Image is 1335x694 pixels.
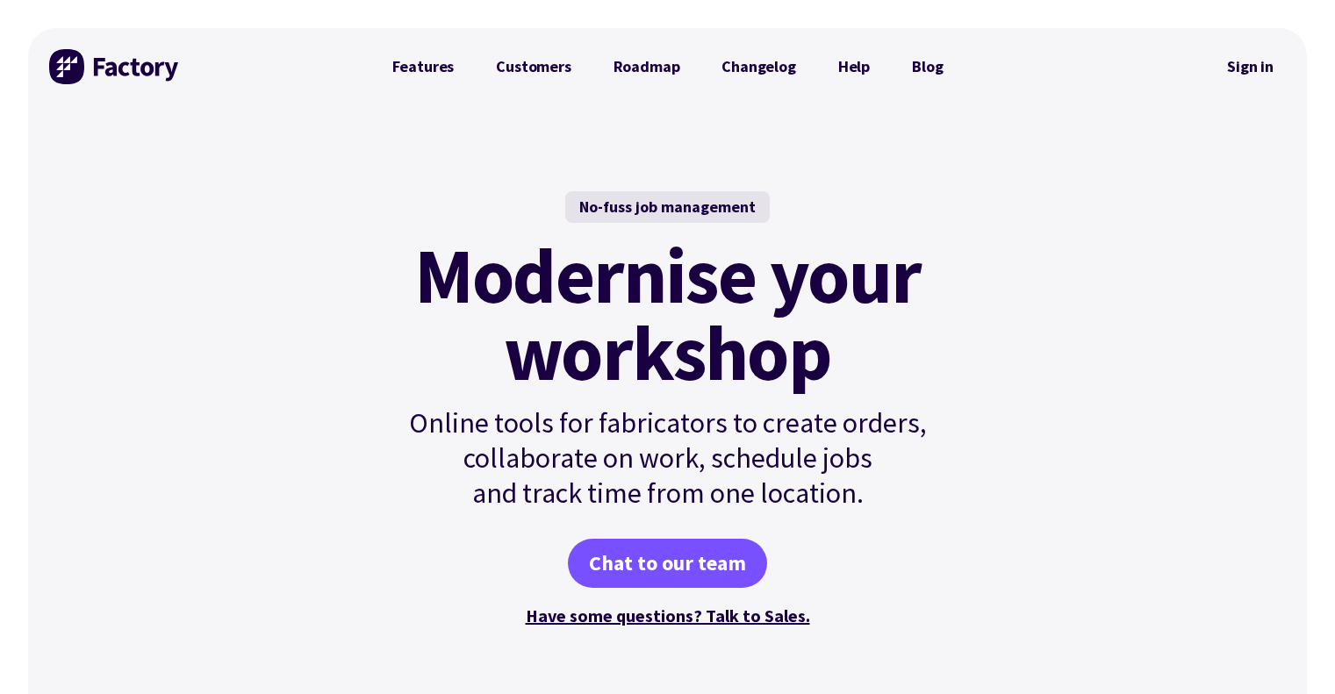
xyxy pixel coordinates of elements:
img: Factory [49,49,181,84]
a: Chat to our team [568,539,767,588]
a: Roadmap [592,49,701,84]
a: Changelog [700,49,816,84]
div: Widget de chat [1247,610,1335,694]
nav: Primary Navigation [371,49,965,84]
a: Have some questions? Talk to Sales. [526,605,810,626]
div: No-fuss job management [565,191,770,223]
a: Blog [891,49,964,84]
iframe: Chat Widget [1247,610,1335,694]
p: Online tools for fabricators to create orders, collaborate on work, schedule jobs and track time ... [371,405,965,511]
mark: Modernise your workshop [414,237,921,391]
a: Sign in [1215,47,1286,87]
nav: Secondary Navigation [1215,47,1286,87]
a: Features [371,49,476,84]
a: Help [817,49,891,84]
a: Customers [475,49,592,84]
